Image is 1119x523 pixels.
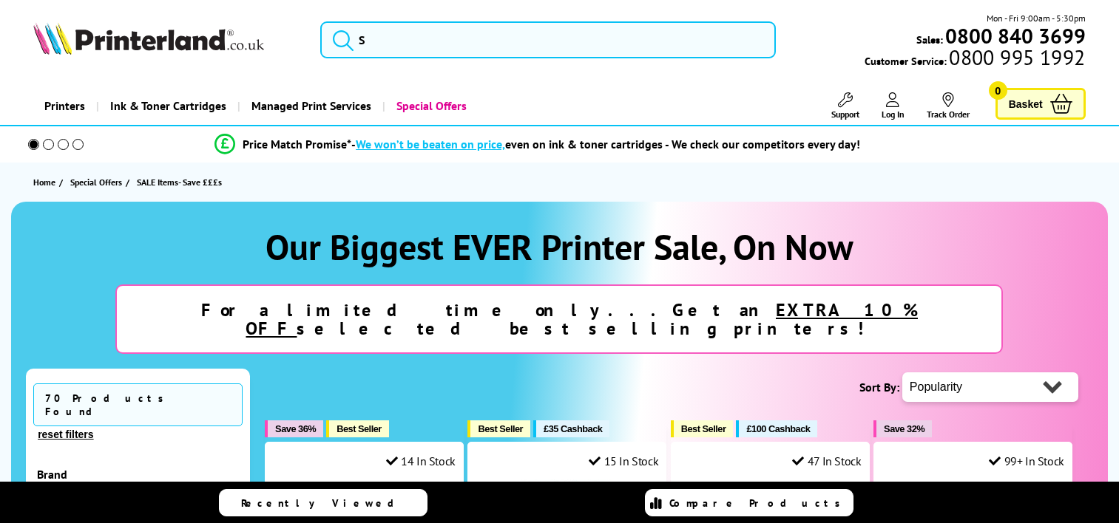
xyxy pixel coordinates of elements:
span: Sort By: [859,380,899,394]
span: Support [831,109,859,120]
span: £35 Cashback [544,423,602,434]
span: 70 Products Found [33,383,243,426]
span: We won’t be beaten on price, [356,137,505,151]
a: Track Order [927,92,970,120]
a: Special Offers [382,87,478,125]
h1: Our Biggest EVER Printer Sale, On Now [26,224,1093,270]
span: Price Match Promise* [243,137,351,151]
a: Basket 0 [995,88,1086,120]
a: Compare Products [645,489,853,516]
span: 0800 995 1992 [947,50,1085,64]
li: modal_Promise [7,131,1067,157]
span: 0 [989,81,1007,100]
button: Save 36% [265,420,323,437]
span: Best Seller [681,423,726,434]
button: Best Seller [467,420,530,437]
div: 14 In Stock [386,454,456,468]
span: Special Offers [70,174,122,190]
button: £100 Cashback [736,420,817,437]
a: 0800 840 3699 [943,29,1086,43]
div: 99+ In Stock [989,454,1064,468]
span: Compare Products [669,496,848,510]
span: Log In [882,109,905,120]
div: 47 In Stock [792,454,861,468]
span: Save 36% [275,423,316,434]
button: £35 Cashback [533,420,609,437]
span: SALE Items- Save £££s [137,177,222,188]
a: Home [33,174,59,190]
a: Recently Viewed [219,489,427,516]
span: Best Seller [337,423,382,434]
b: 0800 840 3699 [945,22,1086,49]
button: reset filters [33,428,98,441]
input: S [320,21,776,58]
span: Mon - Fri 9:00am - 5:30pm [987,11,1086,25]
img: Printerland Logo [33,22,264,55]
span: Basket [1009,94,1043,114]
button: Best Seller [671,420,734,437]
u: EXTRA 10% OFF [246,298,918,340]
a: Printerland Logo [33,22,302,58]
span: Customer Service: [865,50,1085,68]
a: Log In [882,92,905,120]
strong: For a limited time only...Get an selected best selling printers! [201,298,918,340]
span: Save 32% [884,423,924,434]
a: Ink & Toner Cartridges [96,87,237,125]
a: Special Offers [70,174,126,190]
span: £100 Cashback [746,423,810,434]
a: Printers [33,87,96,125]
span: Ink & Toner Cartridges [110,87,226,125]
span: Sales: [916,33,943,47]
span: Recently Viewed [241,496,409,510]
div: - even on ink & toner cartridges - We check our competitors every day! [351,137,860,151]
div: Brand [37,467,239,482]
button: Best Seller [326,420,389,437]
button: Save 32% [873,420,932,437]
a: Managed Print Services [237,87,382,125]
span: Best Seller [478,423,523,434]
div: 15 In Stock [589,454,658,468]
a: Support [831,92,859,120]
